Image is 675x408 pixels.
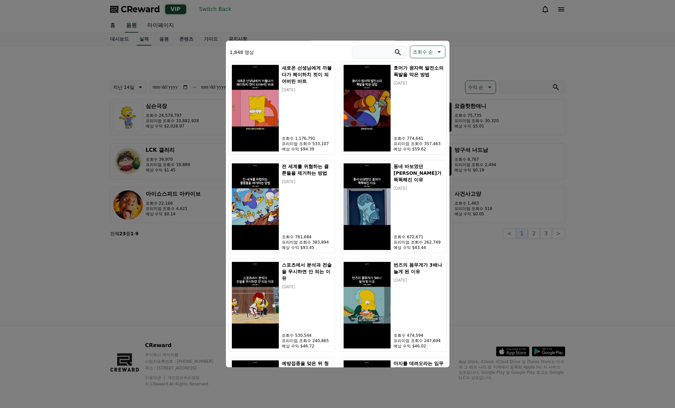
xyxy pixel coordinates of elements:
[394,81,443,86] p: [DATE]
[282,163,332,176] h5: 전 세계를 위협하는 클론들을 제거하는 방법
[282,333,332,338] p: 조회수 530,544
[229,259,335,352] button: 스포츠에서 분석과 전술을 무시하면 안 되는 이유 스포츠에서 분석과 전술을 무시하면 안 되는 이유 [DATE] 조회수 530,544 프리미엄 조회수 240,865 예상 수익 $...
[394,343,443,349] p: 예상 수익 $46.02
[340,160,447,253] button: 동네 바보였던 호머가 똑똑해진 이유 동네 바보였던 [PERSON_NAME]가 똑똑해진 이유 [DATE] 조회수 672,671 프리미엄 조회수 262,749 예상 수익 $43.44
[340,62,447,155] button: 호머가 원자력 발전소의 폭발을 막은 방법 호머가 원자력 발전소의 폭발을 막은 방법 [DATE] 조회수 774,641 프리미엄 조회수 357,463 예상 수익 $59.62
[343,262,391,349] img: 번즈의 몸무게가 3배나 늘게 된 이유
[394,278,443,283] p: [DATE]
[282,338,332,343] p: 프리미엄 조회수 240,865
[394,240,443,245] p: 프리미엄 조회수 262,749
[394,146,443,152] p: 예상 수익 $59.62
[282,179,332,184] p: [DATE]
[394,245,443,250] p: 예상 수익 $43.44
[282,360,332,373] h5: 예방접종을 맞은 뒤 청력을 잃게 된 바트
[394,234,443,240] p: 조회수 672,671
[282,87,332,93] p: [DATE]
[282,234,332,240] p: 조회수 761,684
[282,262,332,282] h5: 스포츠에서 분석과 전술을 무시하면 안 되는 이유
[394,186,443,191] p: [DATE]
[394,360,443,380] h5: 마지를 데려오라는 임무를 받게 된 저승사자 [PERSON_NAME]
[282,343,332,349] p: 예상 수익 $46.72
[413,47,433,57] p: 조회수 순
[282,245,332,250] p: 예상 수익 $93.45
[282,240,332,245] p: 프리미엄 조회수 383,894
[343,65,391,152] img: 호머가 원자력 발전소의 폭발을 막은 방법
[282,65,332,85] h5: 새로온 선생님에게 까불다가 헤이하치 컷이 되어버린 바트
[282,141,332,146] p: 프리미엄 조회수 533,107
[410,46,445,58] button: 조회수 순
[394,136,443,141] p: 조회수 774,641
[232,262,279,349] img: 스포츠에서 분석과 전술을 무시하면 안 되는 이유
[340,259,447,352] button: 번즈의 몸무게가 3배나 늘게 된 이유 번즈의 몸무게가 3배나 늘게 된 이유 [DATE] 조회수 474,594 프리미엄 조회수 247,694 예상 수익 $46.02
[394,141,443,146] p: 프리미엄 조회수 357,463
[282,284,332,290] p: [DATE]
[394,65,443,78] h5: 호머가 원자력 발전소의 폭발을 막은 방법
[229,62,335,155] button: 새로온 선생님에게 까불다가 헤이하치 컷이 되어버린 바트 새로온 선생님에게 까불다가 헤이하치 컷이 되어버린 바트 [DATE] 조회수 1,176,791 프리미엄 조회수 533,1...
[229,160,335,253] button: 전 세계를 위협하는 클론들을 제거하는 방법 전 세계를 위협하는 클론들을 제거하는 방법 [DATE] 조회수 761,684 프리미엄 조회수 383,894 예상 수익 $93.45
[394,338,443,343] p: 프리미엄 조회수 247,694
[232,163,279,250] img: 전 세계를 위협하는 클론들을 제거하는 방법
[343,163,391,250] img: 동네 바보였던 호머가 똑똑해진 이유
[232,65,279,152] img: 새로온 선생님에게 까불다가 헤이하치 컷이 되어버린 바트
[282,136,332,141] p: 조회수 1,176,791
[394,163,443,183] h5: 동네 바보였던 [PERSON_NAME]가 똑똑해진 이유
[394,262,443,275] h5: 번즈의 몸무게가 3배나 늘게 된 이유
[226,41,449,367] div: modal
[394,333,443,338] p: 조회수 474,594
[282,146,332,152] p: 예상 수익 $94.39
[230,49,254,56] p: 1,848 영상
